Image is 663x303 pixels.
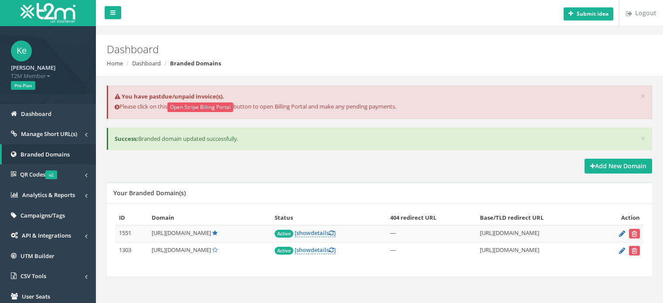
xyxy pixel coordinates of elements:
[116,210,148,225] th: ID
[107,128,652,150] div: Branded domain updated successfully.
[387,242,477,259] td: —
[590,162,646,170] strong: Add New Domain
[11,41,32,61] span: Ke
[152,229,211,237] span: [URL][DOMAIN_NAME]
[113,190,186,196] h5: Your Branded Domain(s)
[20,170,57,178] span: QR Codes
[295,229,336,237] a: [showdetails]
[152,246,211,254] span: [URL][DOMAIN_NAME]
[20,272,46,280] span: CSV Tools
[21,110,51,118] span: Dashboard
[596,210,643,225] th: Action
[21,130,77,138] span: Manage Short URL(s)
[640,134,646,143] button: ×
[20,211,65,219] span: Campaigns/Tags
[22,293,50,300] span: User Seats
[212,229,218,237] a: Default
[45,170,57,179] span: v2
[116,242,148,259] td: 1303
[585,159,652,174] a: Add New Domain
[640,92,646,101] button: ×
[275,230,293,238] span: Active
[167,102,233,112] button: Open Stripe Billing Portal
[115,135,138,143] b: Success:
[20,150,70,158] span: Branded Domains
[387,210,477,225] th: 404 redirect URL
[107,44,559,55] h2: Dashboard
[476,225,596,242] td: [URL][DOMAIN_NAME]
[148,210,272,225] th: Domain
[107,59,123,67] a: Home
[476,210,596,225] th: Base/TLD redirect URL
[11,64,55,71] strong: [PERSON_NAME]
[20,3,75,23] img: T2M
[577,10,609,17] b: Submit idea
[11,61,85,80] a: [PERSON_NAME] T2M Member
[22,232,71,239] span: API & Integrations
[122,92,224,100] strong: You have pastdue/unpaid invoice(s).
[20,252,54,260] span: UTM Builder
[132,59,161,67] a: Dashboard
[170,59,221,67] strong: Branded Domains
[296,246,311,254] span: show
[107,85,652,119] div: Please click on this button to open Billing Portal and make any pending payments.
[387,225,477,242] td: —
[296,229,311,237] span: show
[212,246,218,254] a: Set Default
[271,210,386,225] th: Status
[295,246,336,254] a: [showdetails]
[476,242,596,259] td: [URL][DOMAIN_NAME]
[22,191,75,199] span: Analytics & Reports
[116,225,148,242] td: 1551
[11,81,35,90] span: Pro Plan
[11,72,85,80] span: T2M Member
[564,7,613,20] button: Submit idea
[275,247,293,255] span: Active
